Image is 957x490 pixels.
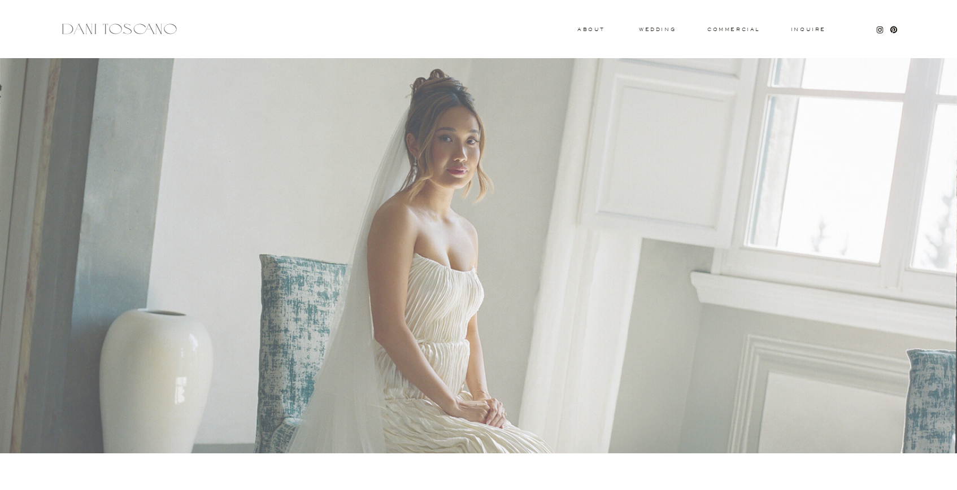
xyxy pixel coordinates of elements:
a: wedding [639,27,676,31]
a: Inquire [790,27,826,33]
a: About [577,27,602,31]
a: commercial [707,27,759,32]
